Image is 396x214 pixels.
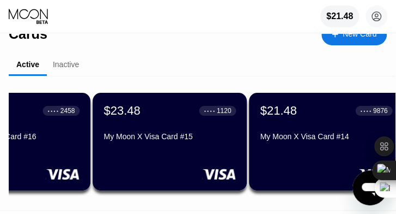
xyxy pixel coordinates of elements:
div: ● ● ● ● [204,109,215,112]
iframe: Button to launch messaging window [352,170,387,205]
div: My Moon X Visa Card #14 [260,132,392,141]
div: 2458 [60,107,75,115]
div: 1120 [216,107,231,115]
div: $23.48● ● ● ●1120My Moon X Visa Card #15 [93,93,247,191]
div: New Card [343,29,376,39]
div: $21.48 [320,5,359,27]
div: Active [16,60,39,69]
div: 9876 [373,107,387,115]
div: $21.48 [260,104,296,118]
div: My Moon X Visa Card #15 [103,132,236,141]
div: Inactive [53,60,79,69]
div: Cards [9,26,47,42]
div: $23.48 [103,104,140,118]
div: ● ● ● ● [47,109,58,112]
div: ● ● ● ● [360,109,371,112]
div: New Card [321,23,387,45]
div: $21.48 [326,11,353,21]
